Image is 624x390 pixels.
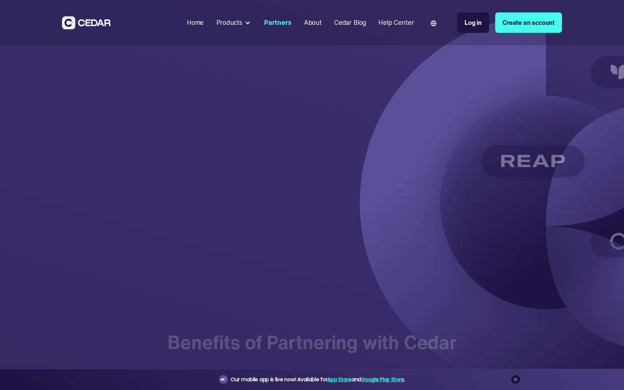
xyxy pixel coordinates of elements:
a: App Store [327,376,351,383]
div: Cedar Blog [334,18,366,27]
a: Cedar Blog [331,14,369,31]
div: Our mobile app is live now! Available for and . [231,375,405,384]
a: Home [184,14,207,31]
div: Partners [264,18,292,27]
h3: Benefits of Partnering with Cedar [167,315,457,369]
a: Create an account [495,12,562,33]
img: announcement [220,377,226,382]
div: Products [213,15,255,31]
a: Log in [457,12,489,33]
div: Help Center [378,18,414,27]
div: About [304,18,322,27]
a: Google Play Store [361,376,404,383]
div: Log in [465,18,482,27]
a: Help Center [375,14,417,31]
img: world icon [431,20,436,26]
div: Products [216,18,243,27]
div: Home [187,18,204,27]
a: Partners [261,14,294,31]
a: About [301,14,325,31]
